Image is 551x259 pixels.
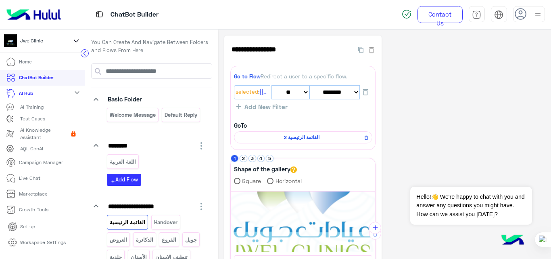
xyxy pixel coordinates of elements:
button: 1 [231,155,238,162]
p: Workspace Settings [20,239,66,246]
mat-icon: expand_more [72,88,82,97]
button: 2 [240,155,247,162]
span: :{{ChannelId}} [258,88,269,97]
button: Duplicate Flow [354,45,367,54]
button: 5 [266,155,273,162]
span: Add New Filter [241,103,288,110]
button: add [369,222,381,234]
label: Square [234,177,261,185]
div: القائمة الرئيسية 2 [234,131,372,143]
span: القائمة الرئيسية 2 [238,134,365,141]
button: 3 [248,155,256,162]
p: القائمة الرئيسية [109,218,146,227]
i: keyboard_arrow_down [91,141,101,150]
label: Shape of the gallery [234,164,297,174]
p: Handover [153,218,178,227]
button: Add New Filter [234,103,290,111]
p: اللغة العربية [109,157,137,166]
button: addAdd Flow [107,174,141,185]
i: add [371,224,380,232]
label: Horizontal [267,177,302,185]
p: Campaign Manager [19,159,63,166]
span: Go to Flow [234,73,261,80]
a: Workspace Settings [2,235,72,251]
img: tab [472,10,481,19]
p: AI Knowledge Assistant [20,126,68,141]
p: AI Training [20,103,44,111]
div: Redirect a user to a specific flow. [234,72,372,80]
p: Set up [20,223,35,230]
p: Marketplace [19,190,48,198]
img: tab [94,9,104,19]
span: Selected [236,88,258,97]
img: spinner [402,9,411,19]
button: 4 [257,155,265,162]
img: Logo [3,6,64,23]
img: 177882628735456 [4,34,17,47]
p: Default reply [164,110,198,120]
p: ChatBot Builder [19,74,53,81]
p: Home [19,58,32,65]
i: keyboard_arrow_down [91,95,101,104]
p: الدكاترة [135,235,154,244]
i: keyboard_arrow_down [91,201,101,211]
p: الفروع [161,235,177,244]
p: AI Hub [19,90,33,97]
i: add [111,179,115,184]
p: ChatBot Builder [111,9,159,20]
button: Remove Flow [361,133,371,143]
a: tab [469,6,485,23]
img: hulul-logo.png [499,227,527,255]
p: جويل [184,235,197,244]
span: Hello!👋 We're happy to chat with you and answer any questions you might have. How can we assist y... [410,187,532,225]
p: العروض [109,235,128,244]
p: Welcome Message [109,110,157,120]
p: Test Cases [20,115,45,122]
img: tab [494,10,503,19]
img: profile [533,10,543,20]
button: Delete Gallery Card [369,227,381,240]
b: GoTo [234,122,247,129]
p: AQL GenAI [20,145,43,152]
p: Growth Tools [19,206,48,213]
button: Delete Flow [367,45,376,54]
span: JwelClinic [20,37,43,44]
a: Contact Us [417,6,462,23]
p: Live Chat [19,175,40,182]
p: You Can Create And Navigate Between Folders and Flows From Here [91,38,212,54]
a: Set up [2,219,42,235]
span: Basic Folder [108,95,142,103]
